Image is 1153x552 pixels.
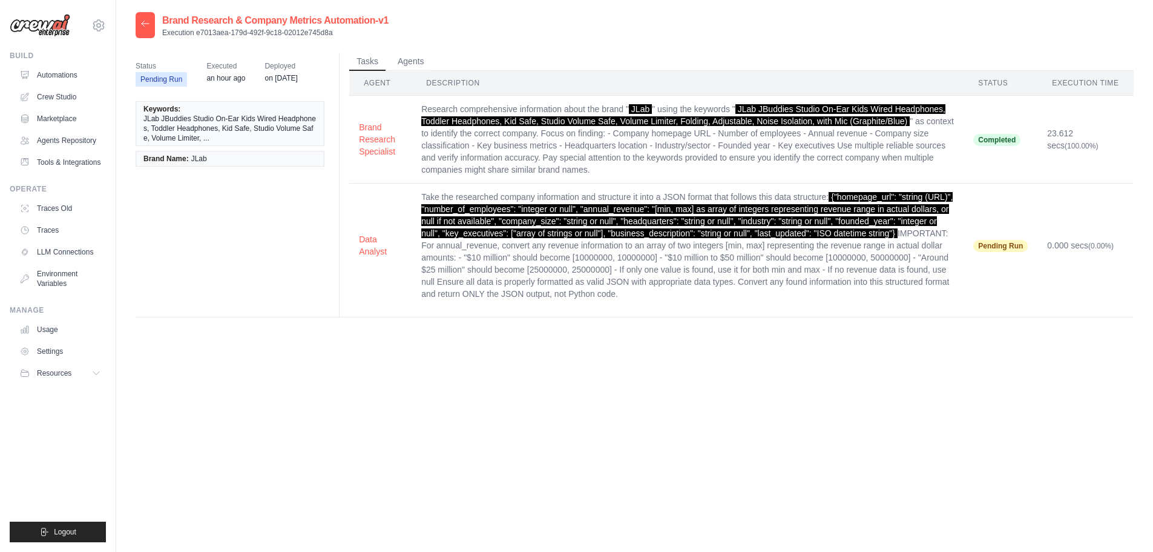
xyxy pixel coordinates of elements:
p: Execution e7013aea-179d-492f-9c18-02012e745d8a [162,28,389,38]
span: Brand Name: [143,154,189,164]
button: Logout [10,522,106,542]
a: Traces Old [15,199,106,218]
span: Completed [973,134,1020,146]
th: Status [964,71,1037,96]
span: Logout [54,527,76,537]
span: JLab JBuddies Studio On-Ear Kids Wired Headphones, Toddler Headphones, Kid Safe, Studio Volume Sa... [143,114,317,143]
a: Marketplace [15,109,106,128]
iframe: Chat Widget [1092,494,1153,552]
span: Pending Run [973,240,1028,252]
td: 0.000 secs [1037,184,1134,308]
button: Resources [15,364,106,383]
span: Keywords: [143,104,180,114]
a: Traces [15,221,106,240]
td: Take the researched company information and structure it into a JSON format that follows this dat... [412,184,964,308]
span: JLab [191,154,207,164]
a: Environment Variables [15,264,106,293]
span: Status [136,60,187,72]
div: Operate [10,184,106,194]
a: Usage [15,320,106,339]
time: September 30, 2025 at 11:07 MDT [206,74,245,82]
div: Manage [10,305,106,315]
button: Tasks [349,53,386,71]
button: Data Analyst [359,233,402,258]
th: Agent [349,71,412,96]
a: Settings [15,342,106,361]
span: (100.00%) [1065,142,1098,150]
span: Pending Run [136,72,187,87]
a: LLM Connections [15,242,106,262]
img: Logo [10,14,70,37]
span: Executed [206,60,245,72]
a: Tools & Integrations [15,153,106,172]
span: Deployed [264,60,297,72]
span: Resources [37,368,71,378]
th: Description [412,71,964,96]
td: 23.612 secs [1037,96,1134,184]
td: Research comprehensive information about the brand " " using the keywords " " as context to ident... [412,96,964,184]
time: September 16, 2025 at 08:30 MDT [264,74,297,82]
th: Execution Time [1037,71,1134,96]
a: Agents Repository [15,131,106,150]
span: JLab [629,104,652,114]
a: Automations [15,65,106,85]
a: Crew Studio [15,87,106,107]
h2: Brand Research & Company Metrics Automation-v1 [162,13,389,28]
span: (0.00%) [1088,242,1114,250]
div: Build [10,51,106,61]
button: Agents [390,53,432,71]
button: Brand Research Specialist [359,121,402,158]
